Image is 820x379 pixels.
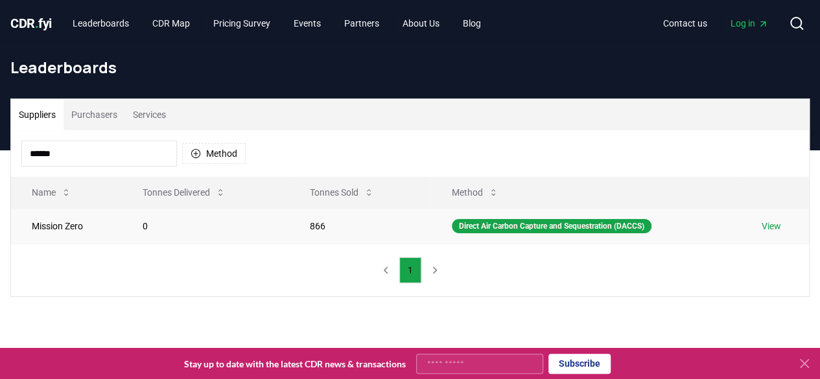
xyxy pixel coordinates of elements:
[653,12,779,35] nav: Main
[11,99,64,130] button: Suppliers
[125,99,174,130] button: Services
[10,16,52,31] span: CDR fyi
[392,12,450,35] a: About Us
[731,17,768,30] span: Log in
[762,220,781,233] a: View
[10,14,52,32] a: CDR.fyi
[283,12,331,35] a: Events
[142,12,200,35] a: CDR Map
[21,179,82,205] button: Name
[203,12,281,35] a: Pricing Survey
[299,179,384,205] button: Tonnes Sold
[132,179,236,205] button: Tonnes Delivered
[182,143,246,164] button: Method
[399,257,421,283] button: 1
[62,12,139,35] a: Leaderboards
[452,12,491,35] a: Blog
[64,99,125,130] button: Purchasers
[289,208,431,244] td: 866
[720,12,779,35] a: Log in
[452,219,651,233] div: Direct Air Carbon Capture and Sequestration (DACCS)
[35,16,39,31] span: .
[441,179,509,205] button: Method
[10,57,810,78] h1: Leaderboards
[653,12,718,35] a: Contact us
[11,208,122,244] td: Mission Zero
[62,12,491,35] nav: Main
[122,208,289,244] td: 0
[334,12,390,35] a: Partners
